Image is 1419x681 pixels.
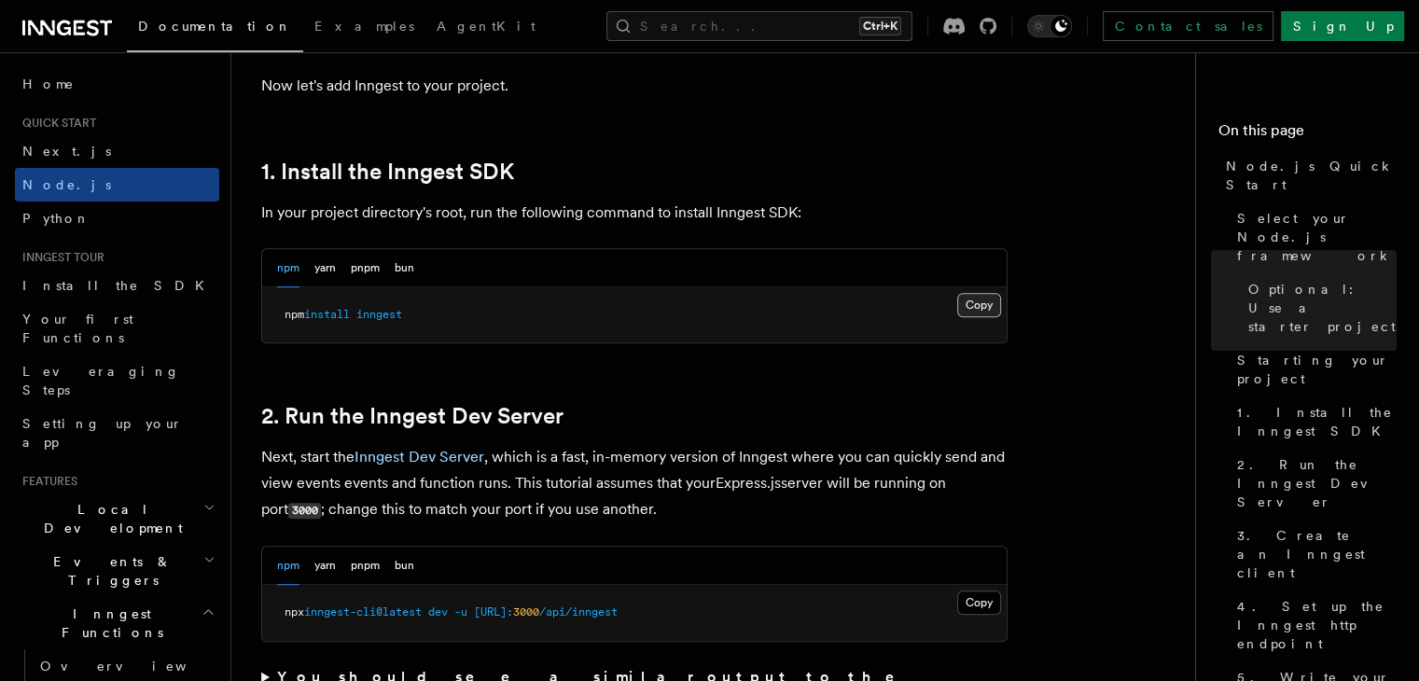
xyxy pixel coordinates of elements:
button: Events & Triggers [15,545,219,597]
button: Copy [957,591,1001,615]
button: yarn [314,547,336,585]
span: inngest-cli@latest [304,605,422,618]
span: 4. Set up the Inngest http endpoint [1237,597,1397,653]
button: pnpm [351,249,380,287]
button: Copy [957,293,1001,317]
span: -u [454,605,467,618]
a: Starting your project [1230,343,1397,396]
p: Next, start the , which is a fast, in-memory version of Inngest where you can quickly send and vi... [261,444,1008,523]
button: bun [395,249,414,287]
a: Home [15,67,219,101]
a: Documentation [127,6,303,52]
a: AgentKit [425,6,547,50]
span: Your first Functions [22,312,133,345]
a: Next.js [15,134,219,168]
button: Inngest Functions [15,597,219,649]
a: 2. Run the Inngest Dev Server [261,403,563,429]
span: Leveraging Steps [22,364,180,397]
span: Examples [314,19,414,34]
a: Node.js [15,168,219,202]
a: Sign Up [1281,11,1404,41]
span: Features [15,474,77,489]
a: 2. Run the Inngest Dev Server [1230,448,1397,519]
span: Setting up your app [22,416,183,450]
button: Search...Ctrl+K [606,11,912,41]
button: pnpm [351,547,380,585]
span: Events & Triggers [15,552,203,590]
a: Optional: Use a starter project [1241,272,1397,343]
span: Inngest Functions [15,605,202,642]
a: 1. Install the Inngest SDK [261,159,514,185]
code: 3000 [288,503,321,519]
span: npm [285,308,304,321]
span: Documentation [138,19,292,34]
a: 3. Create an Inngest client [1230,519,1397,590]
a: Contact sales [1103,11,1273,41]
a: Python [15,202,219,235]
a: Setting up your app [15,407,219,459]
span: dev [428,605,448,618]
span: Quick start [15,116,96,131]
span: Next.js [22,144,111,159]
span: Select your Node.js framework [1237,209,1397,265]
span: Overview [40,659,232,674]
a: Select your Node.js framework [1230,202,1397,272]
span: Node.js Quick Start [1226,157,1397,194]
a: Install the SDK [15,269,219,302]
span: Local Development [15,500,203,537]
span: 2. Run the Inngest Dev Server [1237,455,1397,511]
span: Python [22,211,90,226]
span: install [304,308,350,321]
a: Leveraging Steps [15,354,219,407]
a: Your first Functions [15,302,219,354]
button: Toggle dark mode [1027,15,1072,37]
span: 3. Create an Inngest client [1237,526,1397,582]
span: [URL]: [474,605,513,618]
kbd: Ctrl+K [859,17,901,35]
span: npx [285,605,304,618]
button: Local Development [15,493,219,545]
p: In your project directory's root, run the following command to install Inngest SDK: [261,200,1008,226]
span: 3000 [513,605,539,618]
span: 1. Install the Inngest SDK [1237,403,1397,440]
a: 1. Install the Inngest SDK [1230,396,1397,448]
a: 4. Set up the Inngest http endpoint [1230,590,1397,660]
span: Optional: Use a starter project [1248,280,1397,336]
button: yarn [314,249,336,287]
p: Now let's add Inngest to your project. [261,73,1008,99]
span: /api/inngest [539,605,618,618]
span: Node.js [22,177,111,192]
button: npm [277,249,299,287]
h4: On this page [1218,119,1397,149]
button: npm [277,547,299,585]
a: Examples [303,6,425,50]
span: inngest [356,308,402,321]
button: bun [395,547,414,585]
a: Node.js Quick Start [1218,149,1397,202]
span: Inngest tour [15,250,104,265]
span: Install the SDK [22,278,216,293]
span: AgentKit [437,19,536,34]
span: Home [22,75,75,93]
a: Inngest Dev Server [355,448,484,466]
span: Starting your project [1237,351,1397,388]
